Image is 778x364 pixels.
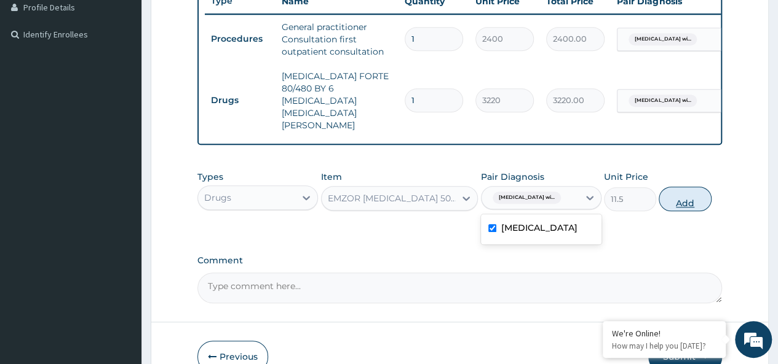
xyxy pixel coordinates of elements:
label: Comment [197,255,722,266]
td: Drugs [205,89,276,112]
span: We're online! [71,106,170,230]
td: [MEDICAL_DATA] FORTE 80/480 BY 6 [MEDICAL_DATA] [MEDICAL_DATA][PERSON_NAME] [276,64,399,137]
div: Chat with us now [64,69,207,85]
button: Add [659,187,711,211]
span: [MEDICAL_DATA] wi... [629,33,697,45]
td: Procedures [205,28,276,50]
label: Types [197,172,223,182]
label: Item [321,171,342,183]
span: [MEDICAL_DATA] wi... [493,192,561,204]
td: General practitioner Consultation first outpatient consultation [276,15,399,64]
div: Minimize live chat window [202,6,231,36]
textarea: Type your message and hit 'Enter' [6,238,234,281]
div: EMZOR [MEDICAL_DATA] 500mg [MEDICAL_DATA] Tab [328,192,457,204]
label: Pair Diagnosis [481,171,544,183]
label: Unit Price [604,171,648,183]
img: d_794563401_company_1708531726252_794563401 [23,61,50,92]
label: [MEDICAL_DATA] [501,222,578,234]
div: Drugs [204,192,231,204]
div: We're Online! [612,328,716,339]
span: [MEDICAL_DATA] wi... [629,95,697,107]
p: How may I help you today? [612,341,716,351]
